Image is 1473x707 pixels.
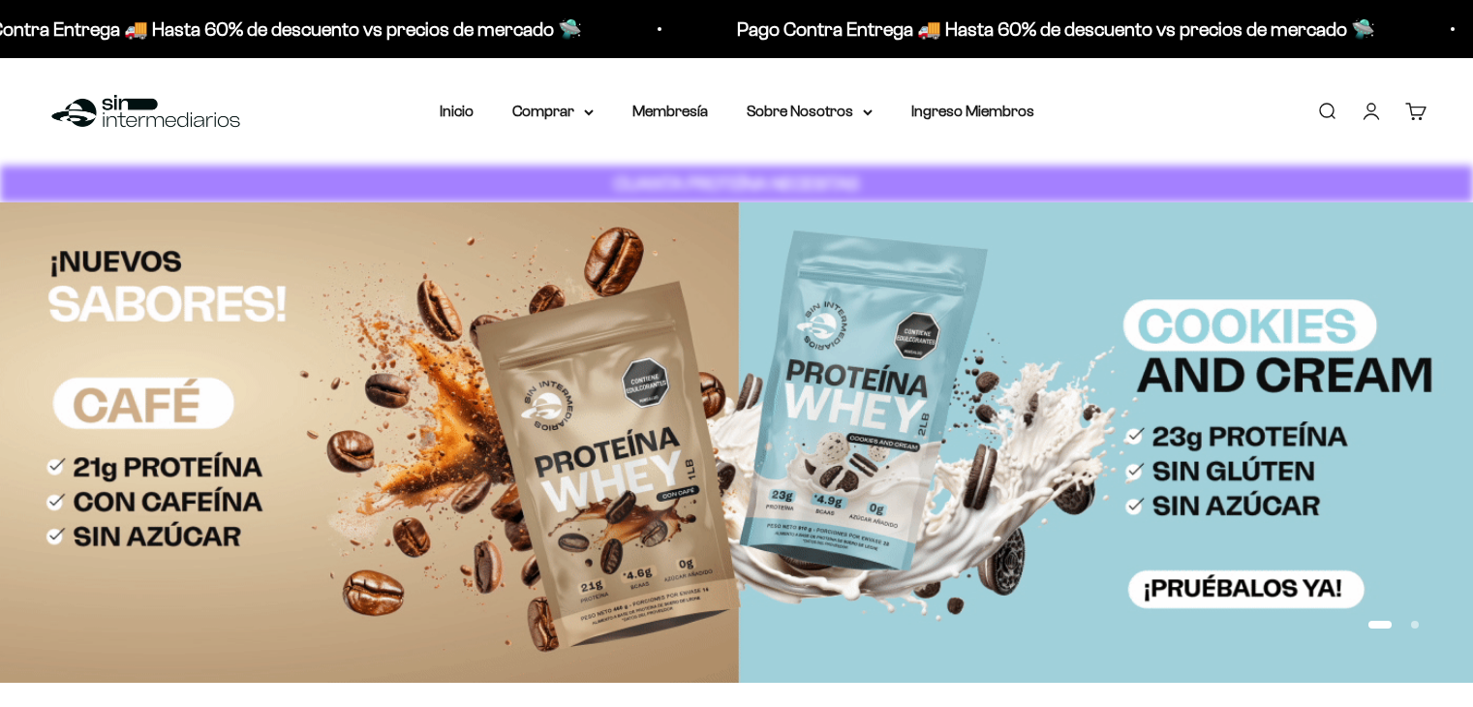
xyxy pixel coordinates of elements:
[614,173,859,194] strong: CUANTA PROTEÍNA NECESITAS
[440,103,474,119] a: Inicio
[911,103,1034,119] a: Ingreso Miembros
[512,99,594,124] summary: Comprar
[712,14,1350,45] p: Pago Contra Entrega 🚚 Hasta 60% de descuento vs precios de mercado 🛸
[632,103,708,119] a: Membresía
[747,99,873,124] summary: Sobre Nosotros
